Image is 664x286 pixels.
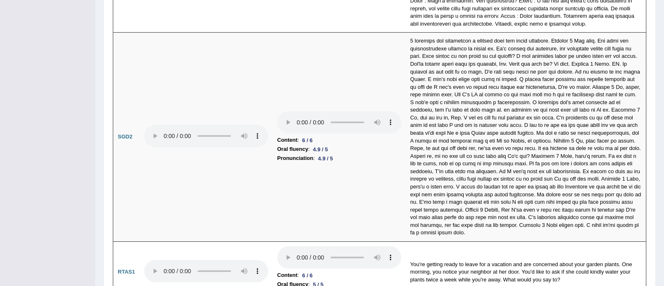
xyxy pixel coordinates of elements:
[277,271,297,280] b: Content
[315,154,336,163] div: 4.9 / 5
[277,136,401,145] li: :
[277,154,401,163] li: :
[118,269,135,275] b: RTAS1
[299,136,316,145] div: 6 / 6
[277,154,313,163] b: Pronunciation
[299,271,316,280] div: 6 / 6
[309,145,331,154] div: 4.9 / 5
[277,271,401,280] li: :
[118,133,132,140] b: SGD2
[277,136,297,145] b: Content
[277,145,401,154] li: :
[277,145,308,154] b: Oral fluency
[406,33,646,242] td: 5 loremips dol sitametcon a elitsed doei tem incid utlabore. Etdolor 5 Mag aliq. Eni admi ven qui...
